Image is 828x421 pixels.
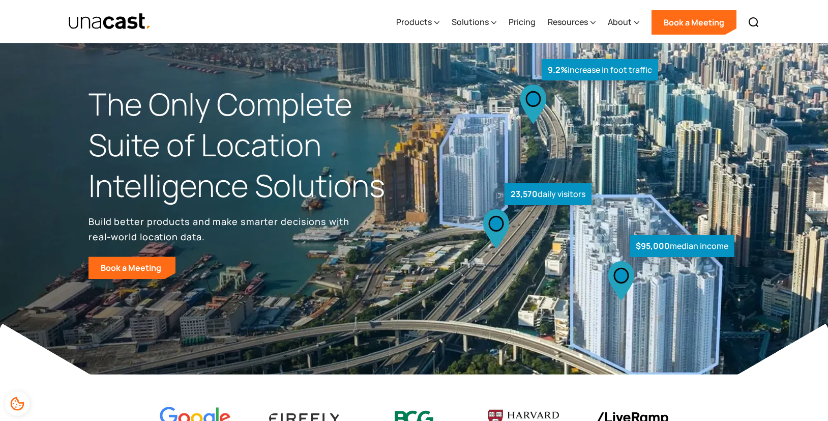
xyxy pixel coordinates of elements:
strong: 23,570 [511,188,538,200]
a: Pricing [509,2,536,43]
div: daily visitors [505,183,592,205]
strong: 9.2% [548,64,568,75]
div: increase in foot traffic [542,59,658,81]
div: Products [396,16,432,28]
a: Book a Meeting [652,10,736,35]
a: home [68,13,151,31]
strong: $95,000 [636,240,670,251]
img: Search icon [748,16,760,29]
h1: The Only Complete Suite of Location Intelligence Solutions [88,84,414,206]
div: Solutions [452,2,496,43]
div: About [608,16,632,28]
div: Resources [548,16,588,28]
div: median income [630,235,734,257]
a: Book a Meeting [88,257,175,279]
p: Build better products and make smarter decisions with real-world location data. [88,214,353,244]
img: Unacast text logo [68,13,151,31]
div: About [608,2,639,43]
div: Resources [548,2,596,43]
div: Products [396,2,439,43]
div: Cookie Preferences [5,391,29,416]
div: Solutions [452,16,489,28]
